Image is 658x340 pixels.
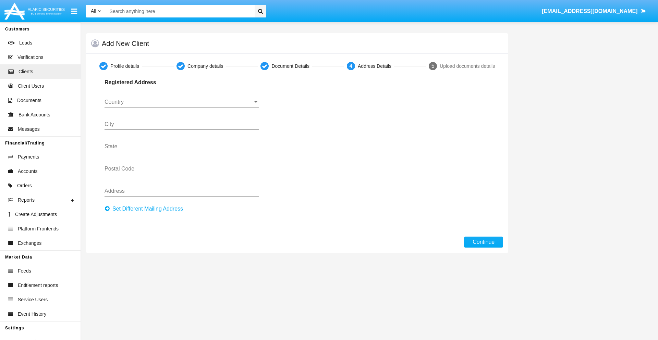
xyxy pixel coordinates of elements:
[431,63,435,69] span: 5
[18,296,48,303] span: Service Users
[18,168,38,175] span: Accounts
[542,8,637,14] span: [EMAIL_ADDRESS][DOMAIN_NAME]
[15,211,57,218] span: Create Adjustments
[17,97,41,104] span: Documents
[350,63,353,69] span: 4
[271,63,309,70] div: Document Details
[17,54,43,61] span: Verifications
[17,182,32,189] span: Orders
[110,63,139,70] div: Profile details
[440,63,495,70] div: Upload documents details
[187,63,223,70] div: Company details
[18,311,46,318] span: Event History
[3,1,66,21] img: Logo image
[91,8,96,14] span: All
[18,282,58,289] span: Entitlement reports
[539,2,649,21] a: [EMAIL_ADDRESS][DOMAIN_NAME]
[105,203,187,214] button: Set Different Mailing Address
[358,63,391,70] div: Address Details
[18,83,44,90] span: Client Users
[18,126,40,133] span: Messages
[19,111,50,118] span: Bank Accounts
[19,39,32,47] span: Leads
[18,225,59,232] span: Platform Frontends
[106,5,252,17] input: Search
[18,153,39,161] span: Payments
[105,78,191,87] p: Registered Address
[18,267,31,275] span: Feeds
[19,68,33,75] span: Clients
[464,237,503,248] button: Continue
[18,197,35,204] span: Reports
[86,8,106,15] a: All
[102,41,149,46] h5: Add New Client
[18,240,41,247] span: Exchanges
